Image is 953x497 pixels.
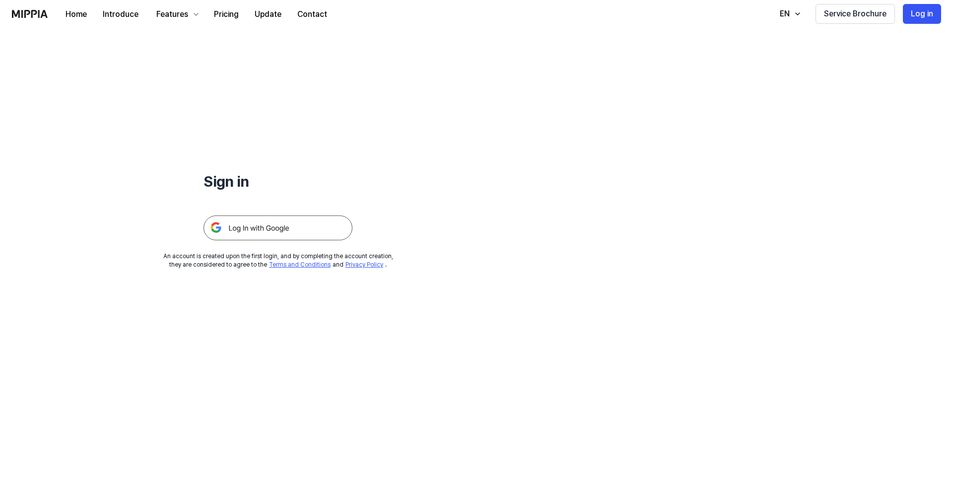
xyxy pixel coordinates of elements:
[154,8,190,20] div: Features
[163,252,393,269] div: An account is created upon the first login, and by completing the account creation, they are cons...
[770,4,808,24] button: EN
[816,4,895,24] button: Service Brochure
[204,171,352,192] h1: Sign in
[95,4,146,24] button: Introduce
[289,4,335,24] button: Contact
[58,4,95,24] button: Home
[247,0,289,28] a: Update
[206,4,247,24] button: Pricing
[204,215,352,240] img: 구글 로그인 버튼
[247,4,289,24] button: Update
[146,4,206,24] button: Features
[903,4,941,24] button: Log in
[269,261,331,268] a: Terms and Conditions
[345,261,383,268] a: Privacy Policy
[778,8,792,20] div: EN
[12,10,48,18] img: logo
